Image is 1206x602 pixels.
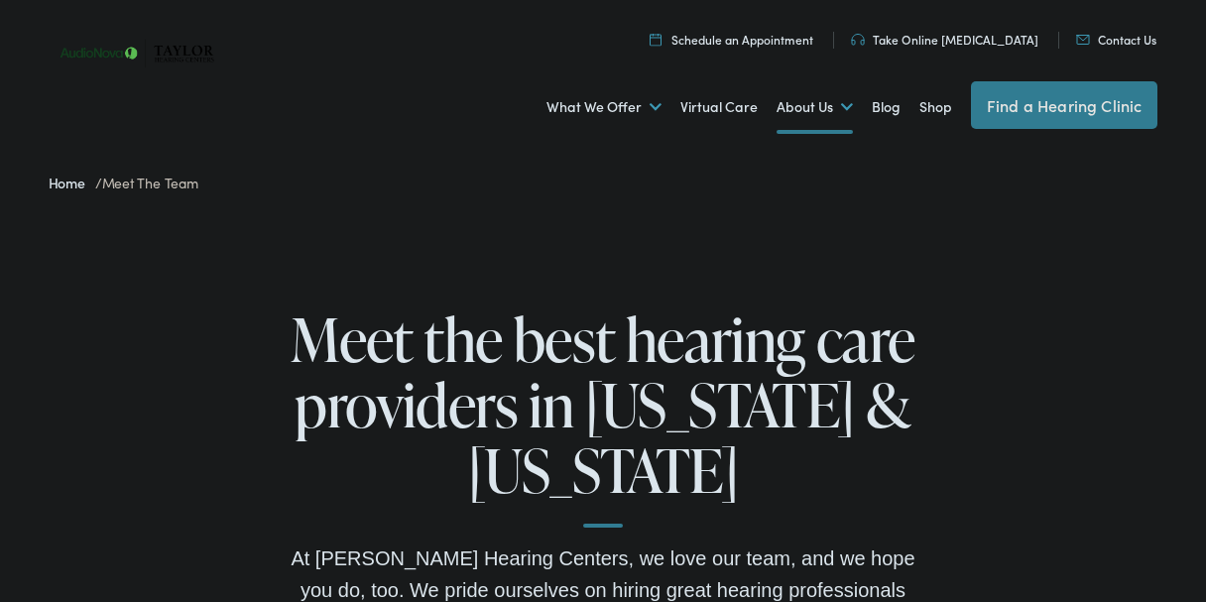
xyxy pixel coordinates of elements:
[650,31,813,48] a: Schedule an Appointment
[650,33,662,46] img: utility icon
[286,306,920,528] h1: Meet the best hearing care providers in [US_STATE] & [US_STATE]
[777,70,853,144] a: About Us
[1076,31,1156,48] a: Contact Us
[872,70,901,144] a: Blog
[49,173,95,192] a: Home
[680,70,758,144] a: Virtual Care
[851,34,865,46] img: utility icon
[102,173,198,192] span: Meet the Team
[1076,35,1090,45] img: utility icon
[851,31,1038,48] a: Take Online [MEDICAL_DATA]
[546,70,662,144] a: What We Offer
[971,81,1157,129] a: Find a Hearing Clinic
[49,173,198,192] span: /
[919,70,952,144] a: Shop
